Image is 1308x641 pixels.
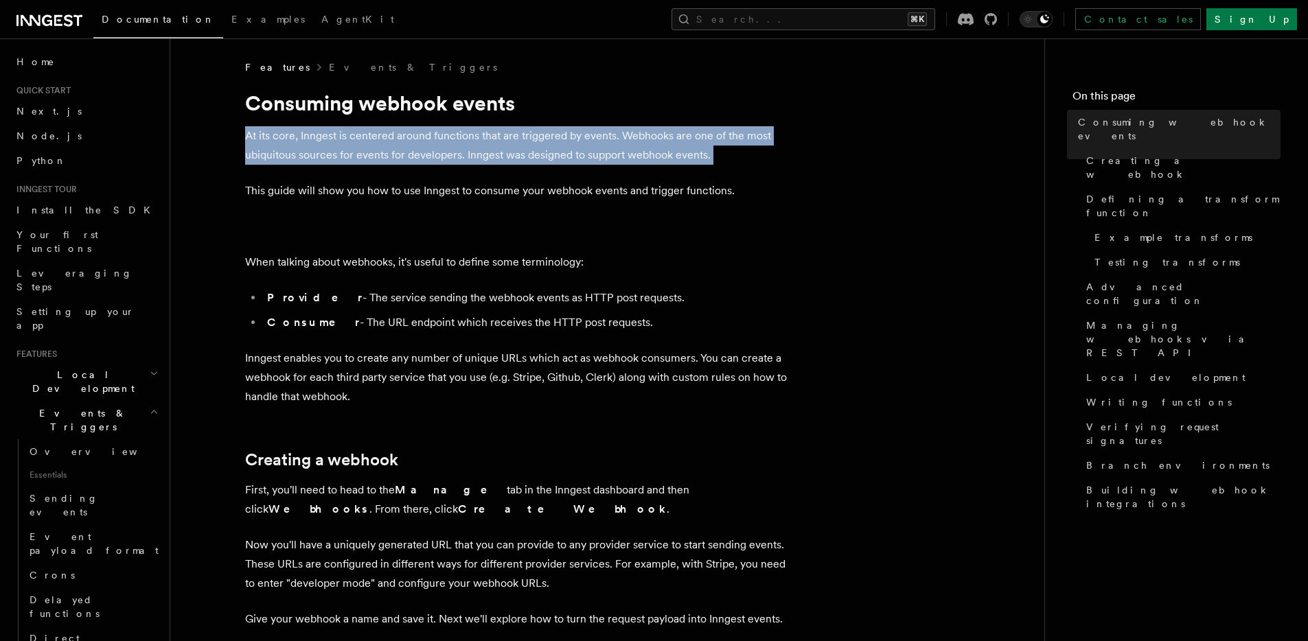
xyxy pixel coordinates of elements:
[245,609,794,629] p: Give your webhook a name and save it. Next we'll explore how to turn the request payload into Inn...
[1081,365,1281,390] a: Local development
[11,198,161,222] a: Install the SDK
[1086,371,1246,384] span: Local development
[245,60,310,74] span: Features
[11,124,161,148] a: Node.js
[16,106,82,117] span: Next.js
[11,184,77,195] span: Inngest tour
[908,12,927,26] kbd: ⌘K
[11,299,161,338] a: Setting up your app
[24,587,161,626] a: Delayed functions
[245,480,794,519] p: First, you'll need to head to the tab in the Inngest dashboard and then click . From there, click .
[329,60,497,74] a: Events & Triggers
[11,362,161,401] button: Local Development
[24,439,161,464] a: Overview
[672,8,935,30] button: Search...⌘K
[11,99,161,124] a: Next.js
[245,535,794,593] p: Now you'll have a uniquely generated URL that you can provide to any provider service to start se...
[16,229,98,254] span: Your first Functions
[16,130,82,141] span: Node.js
[11,401,161,439] button: Events & Triggers
[11,148,161,173] a: Python
[11,222,161,261] a: Your first Functions
[16,205,159,215] span: Install the SDK
[263,313,794,332] li: - The URL endpoint which receives the HTTP post requests.
[245,450,398,469] a: Creating a webhook
[30,446,171,457] span: Overview
[1075,8,1201,30] a: Contact sales
[1020,11,1053,27] button: Toggle dark mode
[313,4,402,37] a: AgentKit
[16,55,55,69] span: Home
[1081,275,1281,313] a: Advanced configuration
[395,483,507,496] strong: Manage
[1081,187,1281,225] a: Defining a transform function
[11,406,150,434] span: Events & Triggers
[1086,280,1281,307] span: Advanced configuration
[245,91,794,115] h1: Consuming webhook events
[11,85,71,96] span: Quick start
[1086,395,1232,409] span: Writing functions
[102,14,215,25] span: Documentation
[263,288,794,307] li: - The service sending the webhook events as HTTP post requests.
[30,493,98,517] span: Sending events
[24,563,161,587] a: Crons
[1081,148,1281,187] a: Creating a webhook
[16,268,133,292] span: Leveraging Steps
[24,464,161,486] span: Essentials
[1081,415,1281,453] a: Verifying request signatures
[1206,8,1297,30] a: Sign Up
[1072,88,1281,110] h4: On this page
[1089,250,1281,275] a: Testing transforms
[223,4,313,37] a: Examples
[1086,154,1281,181] span: Creating a webhook
[245,126,794,165] p: At its core, Inngest is centered around functions that are triggered by events. Webhooks are one ...
[11,349,57,360] span: Features
[1081,313,1281,365] a: Managing webhooks via REST API
[1081,390,1281,415] a: Writing functions
[245,349,794,406] p: Inngest enables you to create any number of unique URLs which act as webhook consumers. You can c...
[16,155,67,166] span: Python
[1089,225,1281,250] a: Example transforms
[16,306,135,331] span: Setting up your app
[321,14,394,25] span: AgentKit
[30,570,75,581] span: Crons
[458,502,667,515] strong: Create Webhook
[93,4,223,38] a: Documentation
[1081,453,1281,478] a: Branch environments
[1086,483,1281,511] span: Building webhook integrations
[30,594,100,619] span: Delayed functions
[267,316,360,329] strong: Consumer
[267,291,363,304] strong: Provider
[11,49,161,74] a: Home
[1086,420,1281,447] span: Verifying request signatures
[1078,115,1281,143] span: Consuming webhook events
[1086,318,1281,360] span: Managing webhooks via REST API
[24,486,161,524] a: Sending events
[1086,192,1281,220] span: Defining a transform function
[11,368,150,395] span: Local Development
[1094,231,1252,244] span: Example transforms
[24,524,161,563] a: Event payload format
[1094,255,1240,269] span: Testing transforms
[268,502,369,515] strong: Webhooks
[30,531,159,556] span: Event payload format
[11,261,161,299] a: Leveraging Steps
[245,253,794,272] p: When talking about webhooks, it's useful to define some terminology:
[1081,478,1281,516] a: Building webhook integrations
[1086,458,1270,472] span: Branch environments
[245,181,794,200] p: This guide will show you how to use Inngest to consume your webhook events and trigger functions.
[231,14,305,25] span: Examples
[1072,110,1281,148] a: Consuming webhook events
